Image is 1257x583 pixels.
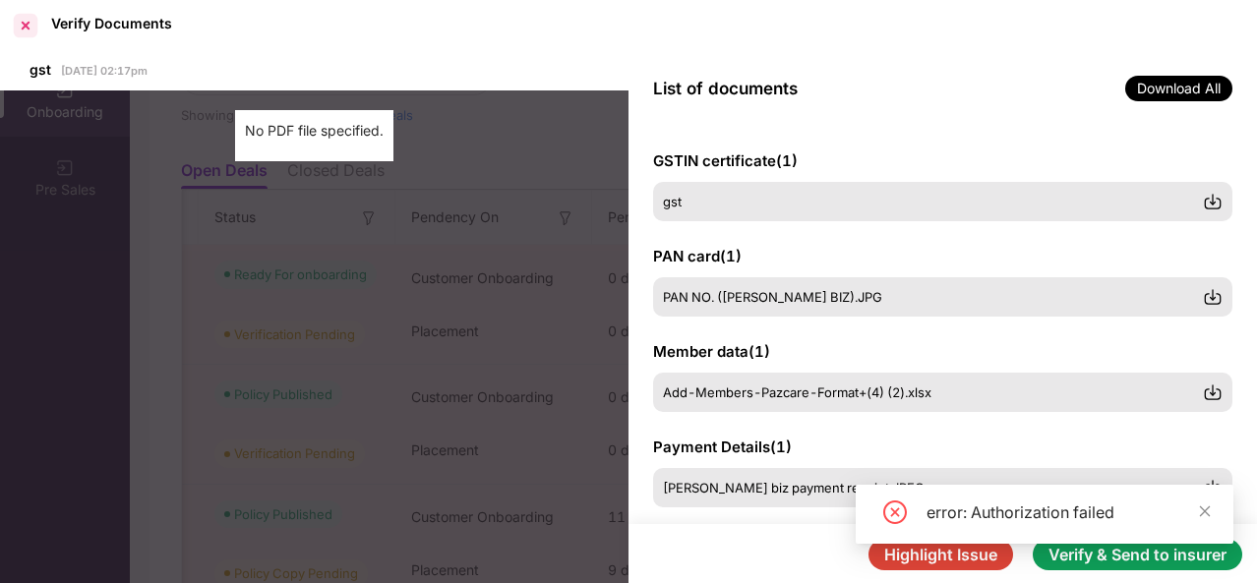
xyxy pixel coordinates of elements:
[1203,287,1223,307] img: svg+xml;base64,PHN2ZyBpZD0iRG93bmxvYWQtMzJ4MzIiIHhtbG5zPSJodHRwOi8vd3d3LnczLm9yZy8yMDAwL3N2ZyIgd2...
[653,151,798,170] span: GSTIN certificate ( 1 )
[1203,382,1223,402] img: svg+xml;base64,PHN2ZyBpZD0iRG93bmxvYWQtMzJ4MzIiIHhtbG5zPSJodHRwOi8vd3d3LnczLm9yZy8yMDAwL3N2ZyIgd2...
[663,384,931,400] span: Add-Members-Pazcare-Format+(4) (2).xlsx
[30,61,51,78] span: gst
[653,437,792,456] span: Payment Details ( 1 )
[1198,504,1212,518] span: close
[51,15,172,31] div: Verify Documents
[663,194,682,209] span: gst
[1125,76,1232,101] span: Download All
[927,500,1210,524] div: error: Authorization failed
[663,480,925,496] span: [PERSON_NAME] biz payment receipt.JPEG
[1203,478,1223,497] img: svg+xml;base64,PHN2ZyBpZD0iRG93bmxvYWQtMzJ4MzIiIHhtbG5zPSJodHRwOi8vd3d3LnczLm9yZy8yMDAwL3N2ZyIgd2...
[653,342,770,361] span: Member data ( 1 )
[883,500,907,524] span: close-circle
[245,120,384,142] div: No PDF file specified.
[663,289,882,305] span: PAN NO. ([PERSON_NAME] BIZ).JPG
[653,79,798,98] span: List of documents
[653,247,742,265] span: PAN card ( 1 )
[1203,192,1223,211] img: svg+xml;base64,PHN2ZyBpZD0iRG93bmxvYWQtMzJ4MzIiIHhtbG5zPSJodHRwOi8vd3d3LnczLm9yZy8yMDAwL3N2ZyIgd2...
[61,64,148,78] span: [DATE] 02:17pm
